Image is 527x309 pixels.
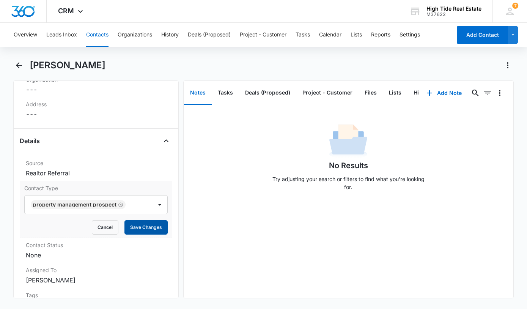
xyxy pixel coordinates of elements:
[329,160,368,171] h1: No Results
[494,87,506,99] button: Overflow Menu
[58,7,74,15] span: CRM
[426,6,481,12] div: account name
[239,81,296,105] button: Deals (Proposed)
[351,23,362,47] button: Lists
[116,202,123,207] div: Remove Property Management Prospect
[26,266,166,274] label: Assigned To
[20,97,172,122] div: Address---
[20,73,172,97] div: Organization---
[502,59,514,71] button: Actions
[212,81,239,105] button: Tasks
[20,136,40,145] h4: Details
[329,122,367,160] img: No Data
[20,263,172,288] div: Assigned To[PERSON_NAME]
[371,23,390,47] button: Reports
[469,87,481,99] button: Search...
[188,23,231,47] button: Deals (Proposed)
[13,59,25,71] button: Back
[92,220,118,235] button: Cancel
[512,3,518,9] span: 7
[383,81,407,105] button: Lists
[184,81,212,105] button: Notes
[296,23,310,47] button: Tasks
[359,81,383,105] button: Files
[269,175,428,191] p: Try adjusting your search or filters to find what you’re looking for.
[24,184,168,192] label: Contact Type
[160,135,172,147] button: Close
[26,110,166,119] dd: ---
[296,81,359,105] button: Project - Customer
[26,159,166,167] label: Source
[124,220,168,235] button: Save Changes
[46,23,77,47] button: Leads Inbox
[26,276,166,285] dd: [PERSON_NAME]
[20,238,172,263] div: Contact StatusNone
[26,169,166,178] dd: Realtor Referral
[26,100,166,108] label: Address
[319,23,341,47] button: Calendar
[26,291,166,299] label: Tags
[426,12,481,17] div: account id
[30,60,105,71] h1: [PERSON_NAME]
[20,156,172,181] div: SourceRealtor Referral
[86,23,109,47] button: Contacts
[512,3,518,9] div: notifications count
[118,23,152,47] button: Organizations
[26,241,166,249] label: Contact Status
[419,84,469,102] button: Add Note
[240,23,286,47] button: Project - Customer
[14,23,37,47] button: Overview
[481,87,494,99] button: Filters
[400,23,420,47] button: Settings
[26,85,166,94] dd: ---
[161,23,179,47] button: History
[33,202,116,207] div: Property Management Prospect
[26,251,166,260] dd: None
[407,81,439,105] button: History
[457,26,508,44] button: Add Contact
